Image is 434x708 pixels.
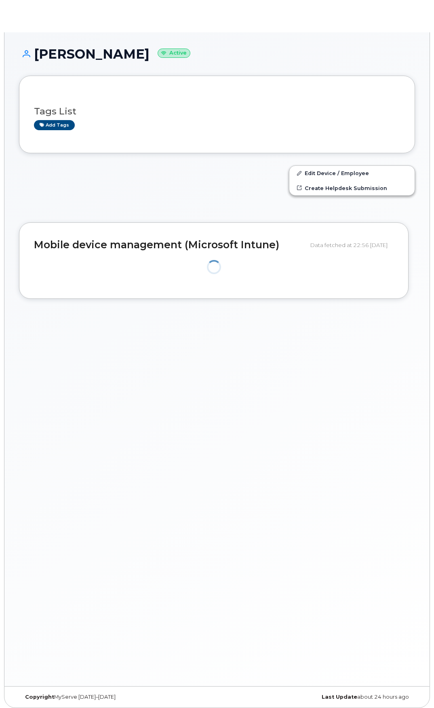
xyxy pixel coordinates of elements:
[289,181,415,195] a: Create Helpdesk Submission
[34,120,75,130] a: Add tags
[322,694,357,700] strong: Last Update
[217,694,415,700] div: about 24 hours ago
[19,694,217,700] div: MyServe [DATE]–[DATE]
[310,237,394,253] div: Data fetched at 22:56 [DATE]
[34,106,400,116] h3: Tags List
[34,239,304,251] h2: Mobile device management (Microsoft Intune)
[25,694,54,700] strong: Copyright
[158,49,190,58] small: Active
[289,166,415,180] a: Edit Device / Employee
[19,47,415,61] h1: [PERSON_NAME]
